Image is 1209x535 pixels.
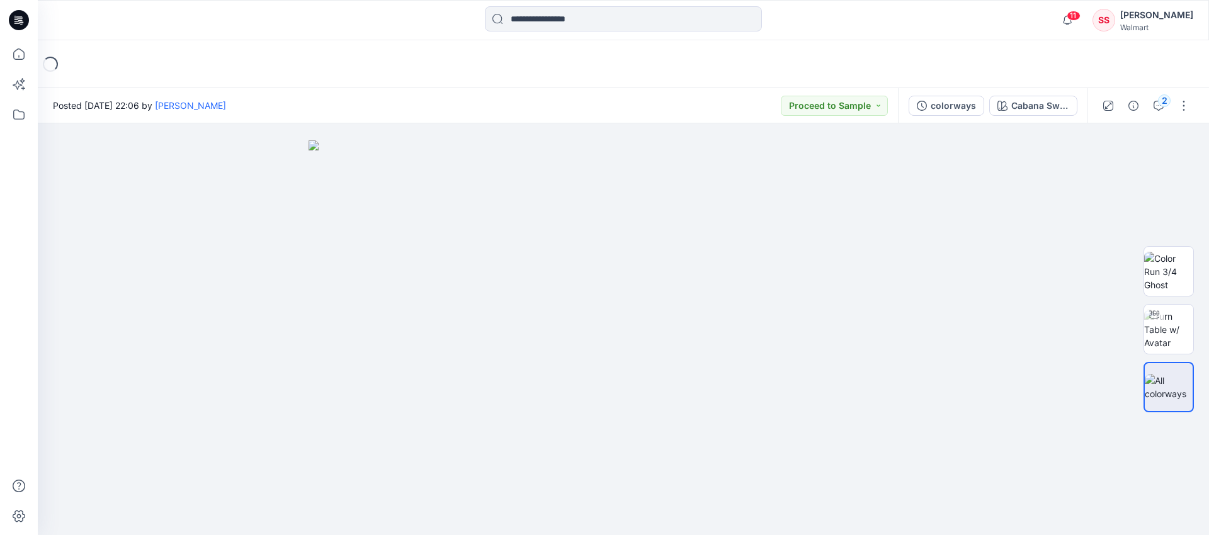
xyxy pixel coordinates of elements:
img: Color Run 3/4 Ghost [1144,252,1193,291]
div: colorways [931,99,976,113]
a: [PERSON_NAME] [155,100,226,111]
img: All colorways [1145,374,1193,400]
div: Walmart [1120,23,1193,32]
div: 2 [1158,94,1171,107]
div: [PERSON_NAME] [1120,8,1193,23]
button: Cabana Swim [989,96,1077,116]
button: colorways [909,96,984,116]
img: eyJhbGciOiJIUzI1NiIsImtpZCI6IjAiLCJzbHQiOiJzZXMiLCJ0eXAiOiJKV1QifQ.eyJkYXRhIjp7InR5cGUiOiJzdG9yYW... [309,140,938,535]
img: Turn Table w/ Avatar [1144,310,1193,349]
span: Posted [DATE] 22:06 by [53,99,226,112]
button: Details [1123,96,1144,116]
span: 11 [1067,11,1081,21]
div: Cabana Swim [1011,99,1069,113]
div: SS [1093,9,1115,31]
button: 2 [1149,96,1169,116]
